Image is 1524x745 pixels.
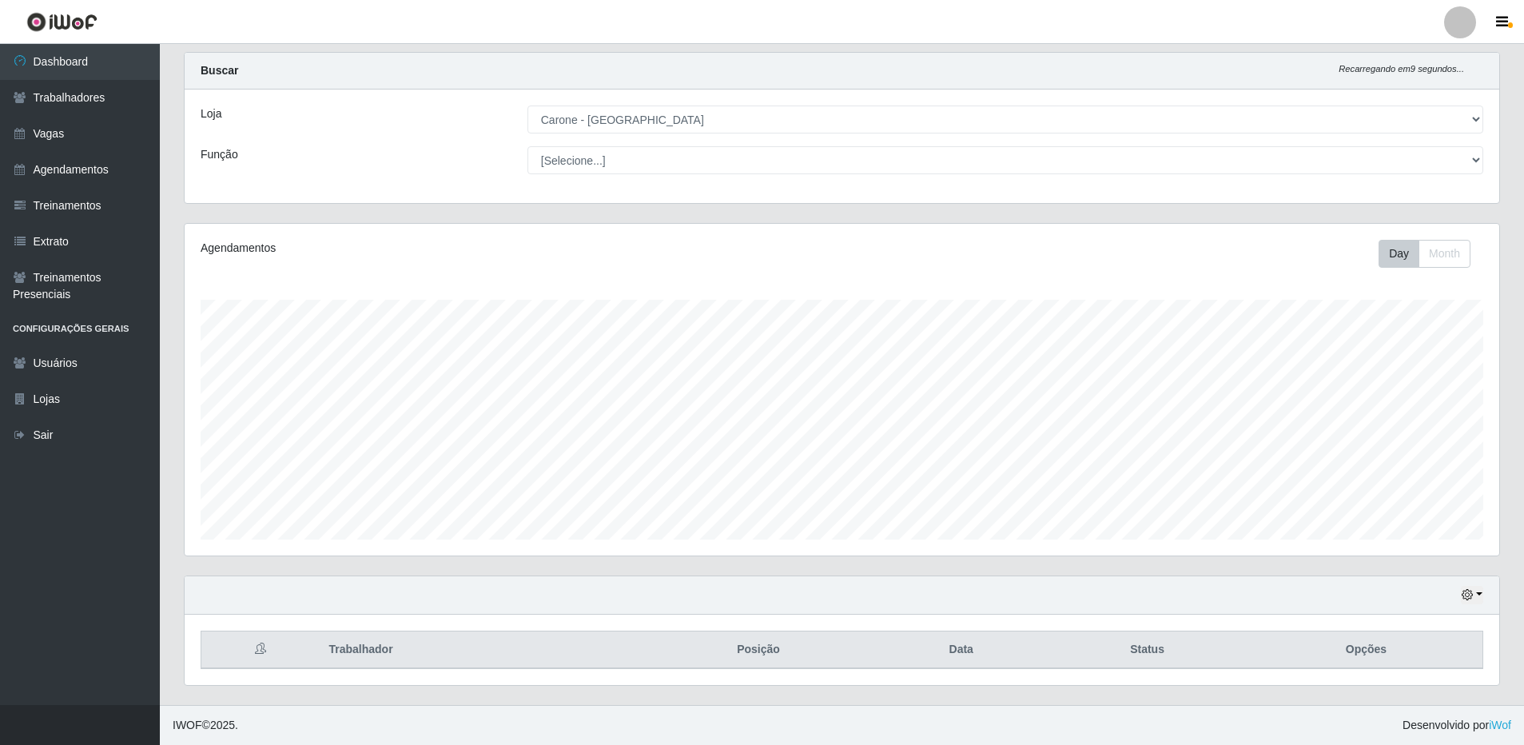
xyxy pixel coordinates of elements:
[319,631,639,669] th: Trabalhador
[173,719,202,731] span: IWOF
[1489,719,1511,731] a: iWof
[201,64,238,77] strong: Buscar
[1379,240,1470,268] div: First group
[1419,240,1470,268] button: Month
[1403,717,1511,734] span: Desenvolvido por
[201,240,721,257] div: Agendamentos
[1379,240,1419,268] button: Day
[173,717,238,734] span: © 2025 .
[201,106,221,122] label: Loja
[26,12,97,32] img: CoreUI Logo
[1045,631,1250,669] th: Status
[877,631,1045,669] th: Data
[1250,631,1483,669] th: Opções
[1339,64,1464,74] i: Recarregando em 9 segundos...
[201,146,238,163] label: Função
[639,631,878,669] th: Posição
[1379,240,1483,268] div: Toolbar with button groups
